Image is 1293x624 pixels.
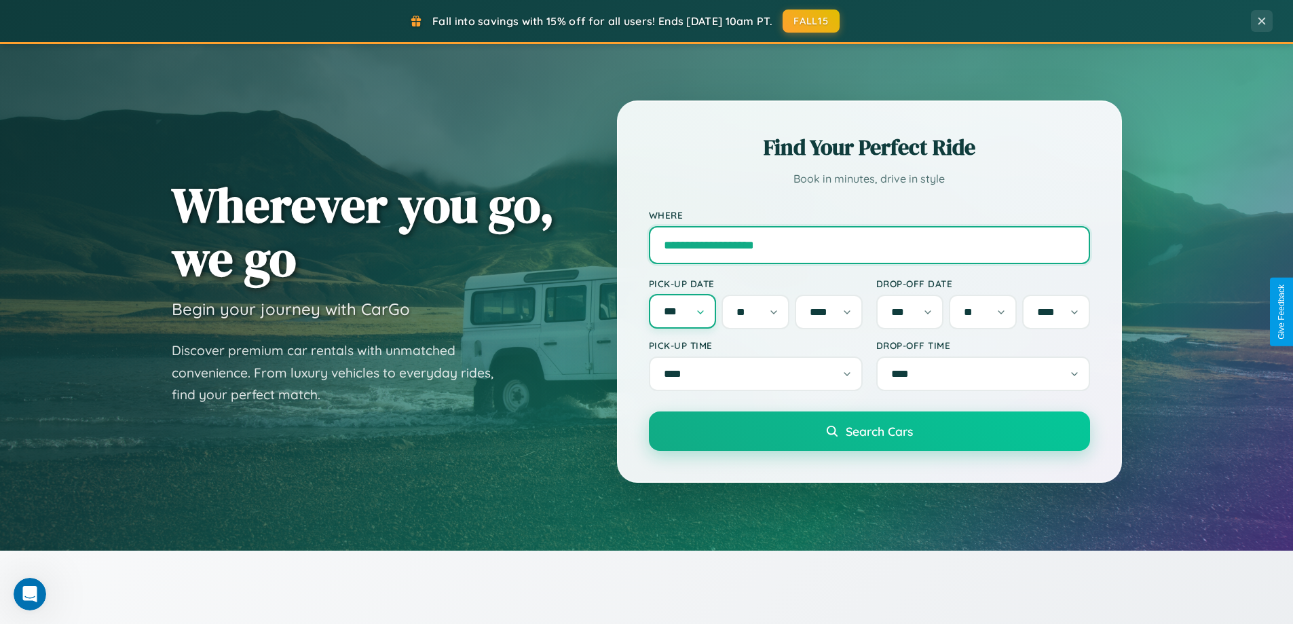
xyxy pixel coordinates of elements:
[172,299,410,319] h3: Begin your journey with CarGo
[1277,285,1286,339] div: Give Feedback
[649,132,1090,162] h2: Find Your Perfect Ride
[649,209,1090,221] label: Where
[876,278,1090,289] label: Drop-off Date
[649,169,1090,189] p: Book in minutes, drive in style
[172,339,511,406] p: Discover premium car rentals with unmatched convenience. From luxury vehicles to everyday rides, ...
[876,339,1090,351] label: Drop-off Time
[846,424,913,439] span: Search Cars
[14,578,46,610] iframe: Intercom live chat
[649,411,1090,451] button: Search Cars
[172,178,555,285] h1: Wherever you go, we go
[649,278,863,289] label: Pick-up Date
[783,10,840,33] button: FALL15
[649,339,863,351] label: Pick-up Time
[432,14,772,28] span: Fall into savings with 15% off for all users! Ends [DATE] 10am PT.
